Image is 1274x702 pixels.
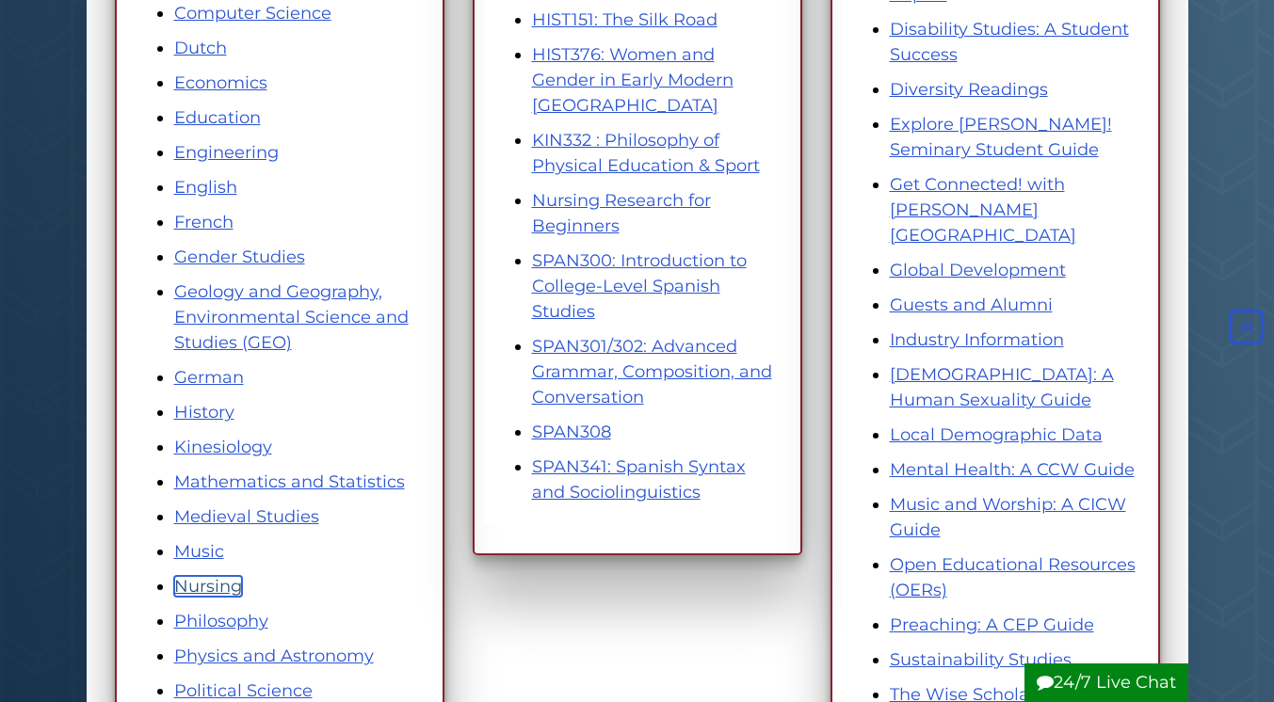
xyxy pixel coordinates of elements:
a: Diversity Readings [890,79,1048,100]
a: SPAN341: Spanish Syntax and Sociolinguistics [532,456,746,503]
a: Medieval Studies [174,506,319,527]
a: Local Demographic Data [890,424,1103,445]
a: Guests and Alumni [890,295,1053,315]
a: Dutch [174,38,227,58]
a: Economics [174,72,267,93]
a: Get Connected! with [PERSON_NAME][GEOGRAPHIC_DATA] [890,174,1076,246]
a: Industry Information [890,329,1064,350]
a: Gender Studies [174,247,305,267]
a: Music and Worship: A CICW Guide [890,494,1126,540]
a: German [174,367,244,388]
a: Music [174,541,224,562]
a: Explore [PERSON_NAME]! Seminary Student Guide [890,114,1112,160]
a: HIST376: Women and Gender in Early Modern [GEOGRAPHIC_DATA] [532,44,734,116]
a: Nursing [174,576,242,597]
a: Nursing Research for Beginners [532,190,711,236]
a: Geology and Geography, Environmental Science and Studies (GEO) [174,281,409,353]
a: Education [174,107,261,128]
a: Sustainability Studies [890,649,1072,670]
a: Political Science [174,680,313,701]
a: Engineering [174,142,279,163]
a: History [174,402,234,423]
a: Mental Health: A CCW Guide [890,459,1135,480]
a: French [174,212,234,232]
a: Open Educational Resources (OERs) [890,554,1136,600]
a: KIN332 : Philosophy of Physical Education & Sport [532,130,760,176]
a: HIST151: The Silk Road [532,9,718,30]
a: English [174,177,237,198]
a: Mathematics and Statistics [174,471,405,492]
button: 24/7 Live Chat [1024,663,1188,702]
a: Physics and Astronomy [174,646,374,666]
a: Computer Science [174,3,331,24]
a: Philosophy [174,611,268,631]
a: [DEMOGRAPHIC_DATA]: A Human Sexuality Guide [890,364,1114,410]
a: SPAN301/302: Advanced Grammar, Composition, and Conversation [532,336,772,407]
a: Global Development [890,260,1066,280]
a: SPAN300: Introduction to College-Level Spanish Studies [532,250,747,322]
a: Back to Top [1224,317,1269,338]
a: Disability Studies: A Student Success [890,19,1129,65]
a: SPAN308 [532,422,611,442]
a: Preaching: A CEP Guide [890,614,1094,635]
a: Kinesiology [174,437,272,457]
